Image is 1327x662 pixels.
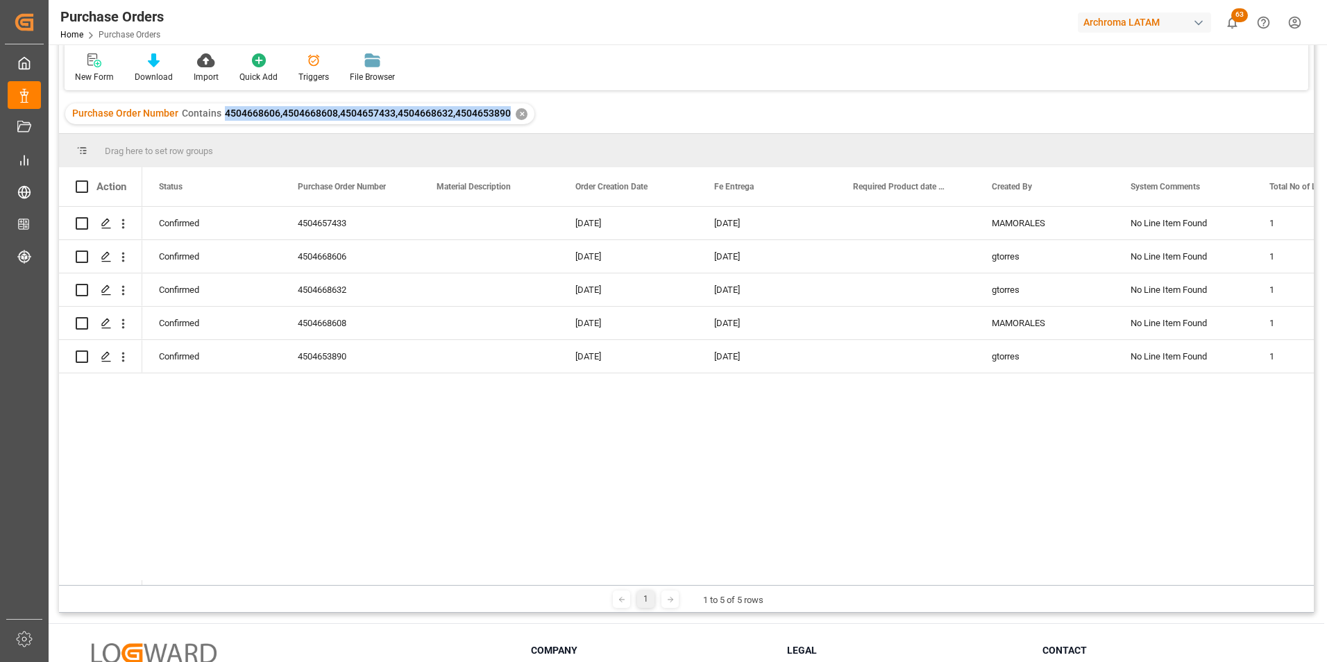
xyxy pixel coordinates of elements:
div: [DATE] [559,207,698,239]
div: New Form [75,71,114,83]
span: Status [159,182,183,192]
div: Confirmed [142,273,281,306]
div: Purchase Orders [60,6,164,27]
span: System Comments [1131,182,1200,192]
span: Purchase Order Number [298,182,386,192]
div: Import [194,71,219,83]
div: 4504668606 [281,240,420,273]
div: Press SPACE to select this row. [59,240,142,273]
div: 4504657433 [281,207,420,239]
h3: Contact [1042,643,1281,658]
span: Created By [992,182,1032,192]
div: [DATE] [559,340,698,373]
div: No Line Item Found [1114,340,1253,373]
div: Confirmed [142,207,281,239]
div: ✕ [516,108,527,120]
div: No Line Item Found [1114,240,1253,273]
div: Archroma LATAM [1078,12,1211,33]
div: No Line Item Found [1114,207,1253,239]
div: File Browser [350,71,395,83]
div: Confirmed [142,240,281,273]
div: Confirmed [142,307,281,339]
div: gtorres [975,240,1114,273]
div: 1 [637,591,654,608]
span: 4504668606,4504668608,4504657433,4504668632,4504653890 [225,108,511,119]
div: [DATE] [559,307,698,339]
button: Help Center [1248,7,1279,38]
div: Confirmed [142,340,281,373]
div: Press SPACE to select this row. [59,273,142,307]
button: Archroma LATAM [1078,9,1217,35]
div: [DATE] [698,340,836,373]
div: gtorres [975,273,1114,306]
div: 1 to 5 of 5 rows [703,593,763,607]
div: Action [96,180,126,193]
span: Fe Entrega [714,182,754,192]
div: 4504668632 [281,273,420,306]
div: MAMORALES [975,207,1114,239]
h3: Legal [787,643,1026,658]
div: Quick Add [239,71,278,83]
div: 4504668608 [281,307,420,339]
div: Press SPACE to select this row. [59,307,142,340]
span: Drag here to set row groups [105,146,213,156]
div: Download [135,71,173,83]
a: Home [60,30,83,40]
div: [DATE] [559,273,698,306]
span: Required Product date (AB) [853,182,946,192]
div: No Line Item Found [1114,273,1253,306]
span: Material Description [437,182,511,192]
button: show 63 new notifications [1217,7,1248,38]
div: [DATE] [559,240,698,273]
div: [DATE] [698,307,836,339]
span: Contains [182,108,221,119]
div: Triggers [298,71,329,83]
div: gtorres [975,340,1114,373]
div: MAMORALES [975,307,1114,339]
div: 4504653890 [281,340,420,373]
span: Purchase Order Number [72,108,178,119]
div: [DATE] [698,273,836,306]
div: [DATE] [698,240,836,273]
div: Press SPACE to select this row. [59,207,142,240]
h3: Company [531,643,770,658]
div: No Line Item Found [1114,307,1253,339]
div: [DATE] [698,207,836,239]
div: Press SPACE to select this row. [59,340,142,373]
span: 63 [1231,8,1248,22]
span: Order Creation Date [575,182,648,192]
